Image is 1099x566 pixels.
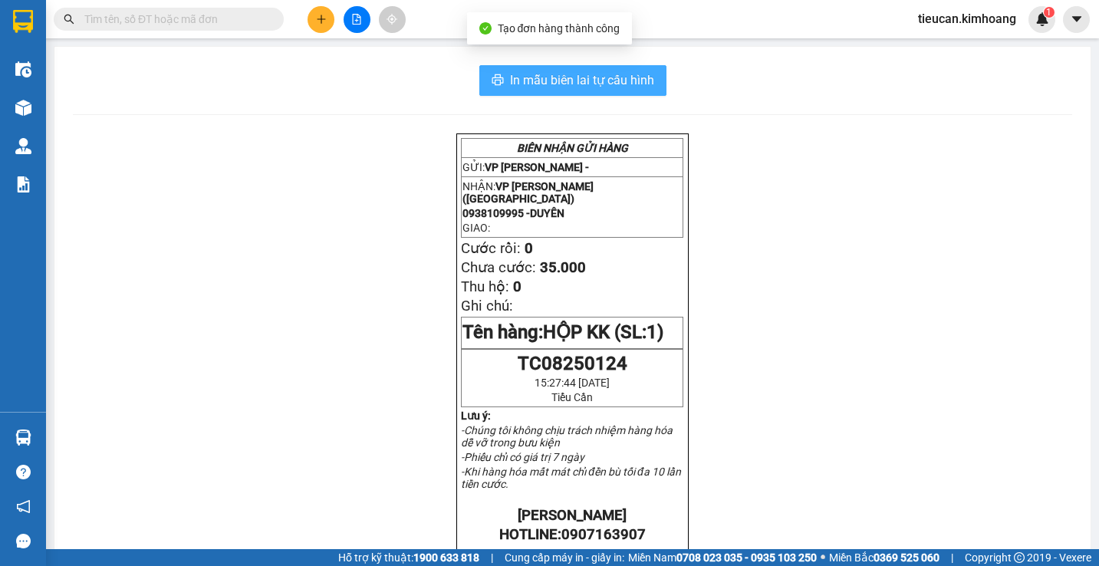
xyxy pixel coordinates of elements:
span: Hỗ trợ kỹ thuật: [338,549,479,566]
em: -Phiếu chỉ có giá trị 7 ngày [461,451,584,463]
strong: Lưu ý: [461,410,491,422]
p: NHẬN: [462,180,682,205]
strong: 0369 525 060 [874,551,939,564]
button: aim [379,6,406,33]
span: message [16,534,31,548]
img: warehouse-icon [15,100,31,116]
span: Tạo đơn hàng thành công [498,22,620,35]
span: VP [PERSON_NAME] - [485,161,589,173]
span: check-circle [479,22,492,35]
span: | [491,549,493,566]
span: aim [387,14,397,25]
p: GỬI: [462,161,682,173]
span: Cước rồi: [461,240,521,257]
span: VP [PERSON_NAME] ([GEOGRAPHIC_DATA]) [462,180,594,205]
span: DUYÊN [530,207,564,219]
span: tieucan.kimhoang [906,9,1028,28]
img: warehouse-icon [15,61,31,77]
img: warehouse-icon [15,429,31,446]
span: Chưa cước: [461,259,536,276]
span: 0938109995 - [462,207,564,219]
input: Tìm tên, số ĐT hoặc mã đơn [84,11,265,28]
button: printerIn mẫu biên lai tự cấu hình [479,65,666,96]
span: plus [316,14,327,25]
span: Tiểu Cần [551,391,593,403]
span: file-add [351,14,362,25]
span: printer [492,74,504,88]
span: search [64,14,74,25]
em: -Chúng tôi không chịu trách nhiệm hàng hóa dễ vỡ trong bưu kiện [461,424,673,449]
em: -Khi hàng hóa mất mát chỉ đền bù tối đa 10 lần tiền cước. [461,466,681,490]
span: ⚪️ [821,554,825,561]
span: Miền Nam [628,549,817,566]
span: Tên hàng: [462,321,663,343]
button: file-add [344,6,370,33]
span: GIAO: [462,222,490,234]
img: warehouse-icon [15,138,31,154]
strong: [PERSON_NAME] [518,507,627,524]
span: Cung cấp máy in - giấy in: [505,549,624,566]
button: caret-down [1063,6,1090,33]
span: HỘP KK (SL: [543,321,663,343]
sup: 1 [1044,7,1055,18]
span: Thu hộ: [461,278,509,295]
span: TC08250124 [518,353,627,374]
span: In mẫu biên lai tự cấu hình [510,71,654,90]
span: | [951,549,953,566]
button: plus [308,6,334,33]
span: 0 [525,240,533,257]
span: 0 [513,278,522,295]
span: copyright [1014,552,1025,563]
span: Ghi chú: [461,298,513,314]
strong: BIÊN NHẬN GỬI HÀNG [517,142,628,154]
strong: 1900 633 818 [413,551,479,564]
img: solution-icon [15,176,31,193]
span: notification [16,499,31,514]
img: icon-new-feature [1035,12,1049,26]
span: 0907163907 [561,526,646,543]
img: logo-vxr [13,10,33,33]
span: Miền Bắc [829,549,939,566]
span: 1) [647,321,663,343]
span: 15:27:44 [DATE] [535,377,610,389]
strong: 0708 023 035 - 0935 103 250 [676,551,817,564]
span: 35.000 [540,259,586,276]
span: question-circle [16,465,31,479]
span: caret-down [1070,12,1084,26]
span: 1 [1046,7,1051,18]
strong: HOTLINE: [499,526,646,543]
